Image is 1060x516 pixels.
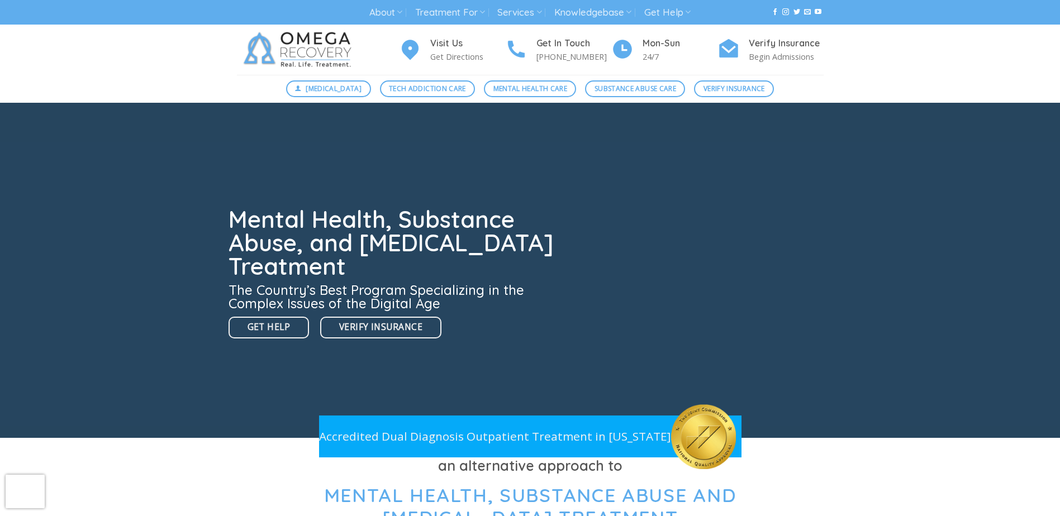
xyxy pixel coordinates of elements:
a: Treatment For [415,2,485,23]
h4: Verify Insurance [749,36,824,51]
span: Get Help [248,320,291,334]
p: [PHONE_NUMBER] [536,50,611,63]
a: Verify Insurance [694,80,774,97]
p: Get Directions [430,50,505,63]
a: About [369,2,402,23]
a: Send us an email [804,8,811,16]
a: Visit Us Get Directions [399,36,505,64]
a: Services [497,2,541,23]
p: Begin Admissions [749,50,824,63]
a: [MEDICAL_DATA] [286,80,371,97]
a: Verify Insurance Begin Admissions [717,36,824,64]
a: Mental Health Care [484,80,576,97]
a: Knowledgebase [554,2,631,23]
a: Tech Addiction Care [380,80,476,97]
h4: Visit Us [430,36,505,51]
a: Follow on Twitter [793,8,800,16]
a: Verify Insurance [320,317,441,338]
a: Follow on YouTube [815,8,821,16]
h3: The Country’s Best Program Specializing in the Complex Issues of the Digital Age [229,283,560,310]
img: Omega Recovery [237,25,363,75]
p: Accredited Dual Diagnosis Outpatient Treatment in [US_STATE] [319,427,671,446]
a: Get Help [644,2,691,23]
h4: Get In Touch [536,36,611,51]
h1: Mental Health, Substance Abuse, and [MEDICAL_DATA] Treatment [229,208,560,278]
span: Verify Insurance [704,83,765,94]
p: 24/7 [643,50,717,63]
h4: Mon-Sun [643,36,717,51]
a: Follow on Instagram [782,8,789,16]
a: Get In Touch [PHONE_NUMBER] [505,36,611,64]
a: Follow on Facebook [772,8,778,16]
span: Mental Health Care [493,83,567,94]
span: [MEDICAL_DATA] [306,83,362,94]
a: Get Help [229,317,310,338]
span: Verify Insurance [339,320,422,334]
a: Substance Abuse Care [585,80,685,97]
h3: an alternative approach to [237,455,824,477]
span: Substance Abuse Care [595,83,676,94]
span: Tech Addiction Care [389,83,466,94]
